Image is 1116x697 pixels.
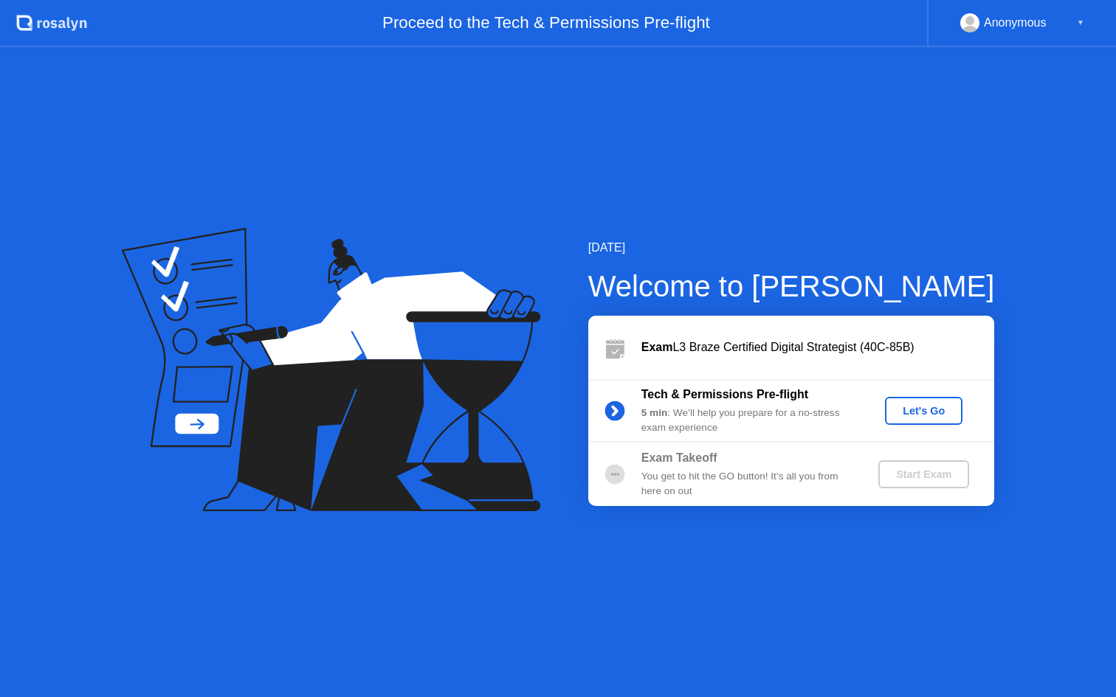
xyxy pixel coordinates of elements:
div: Let's Go [891,405,957,417]
div: L3 Braze Certified Digital Strategist (40C-85B) [641,339,994,356]
b: 5 min [641,407,668,418]
div: [DATE] [588,239,995,257]
b: Exam [641,341,673,353]
b: Tech & Permissions Pre-flight [641,388,808,400]
div: You get to hit the GO button! It’s all you from here on out [641,469,854,499]
button: Let's Go [885,397,962,425]
div: Anonymous [984,13,1047,32]
div: : We’ll help you prepare for a no-stress exam experience [641,406,854,436]
div: ▼ [1077,13,1084,32]
div: Start Exam [884,468,963,480]
b: Exam Takeoff [641,451,717,464]
button: Start Exam [878,460,969,488]
div: Welcome to [PERSON_NAME] [588,264,995,308]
